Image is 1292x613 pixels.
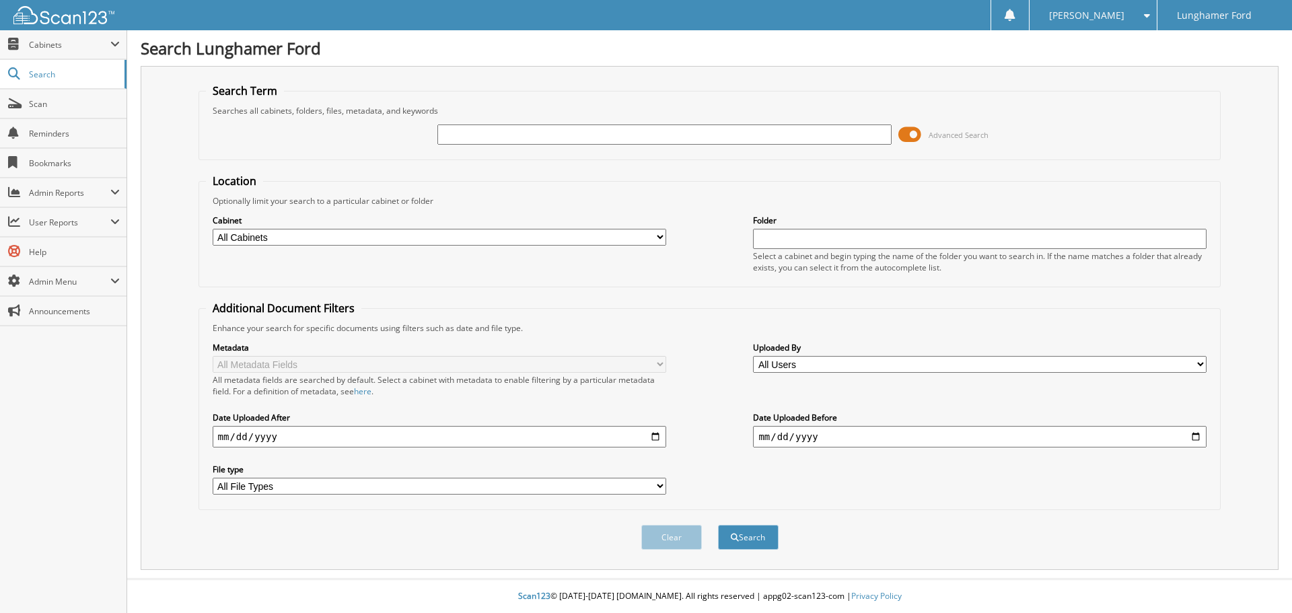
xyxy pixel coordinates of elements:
legend: Search Term [206,83,284,98]
div: Select a cabinet and begin typing the name of the folder you want to search in. If the name match... [753,250,1207,273]
span: Advanced Search [929,130,989,140]
span: Lunghamer Ford [1177,11,1252,20]
button: Clear [641,525,702,550]
div: Enhance your search for specific documents using filters such as date and file type. [206,322,1214,334]
span: Reminders [29,128,120,139]
span: Admin Reports [29,187,110,199]
label: Folder [753,215,1207,226]
legend: Additional Document Filters [206,301,361,316]
span: Search [29,69,118,80]
div: Optionally limit your search to a particular cabinet or folder [206,195,1214,207]
label: Cabinet [213,215,666,226]
legend: Location [206,174,263,188]
div: © [DATE]-[DATE] [DOMAIN_NAME]. All rights reserved | appg02-scan123-com | [127,580,1292,613]
span: Help [29,246,120,258]
div: Searches all cabinets, folders, files, metadata, and keywords [206,105,1214,116]
img: scan123-logo-white.svg [13,6,114,24]
span: Cabinets [29,39,110,50]
label: Date Uploaded Before [753,412,1207,423]
span: Admin Menu [29,276,110,287]
button: Search [718,525,779,550]
label: Date Uploaded After [213,412,666,423]
span: [PERSON_NAME] [1049,11,1124,20]
label: File type [213,464,666,475]
input: end [753,426,1207,447]
div: All metadata fields are searched by default. Select a cabinet with metadata to enable filtering b... [213,374,666,397]
h1: Search Lunghamer Ford [141,37,1279,59]
span: Announcements [29,305,120,317]
label: Uploaded By [753,342,1207,353]
iframe: Chat Widget [1225,548,1292,613]
span: Bookmarks [29,157,120,169]
input: start [213,426,666,447]
span: User Reports [29,217,110,228]
a: Privacy Policy [851,590,902,602]
label: Metadata [213,342,666,353]
a: here [354,386,371,397]
span: Scan [29,98,120,110]
span: Scan123 [518,590,550,602]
